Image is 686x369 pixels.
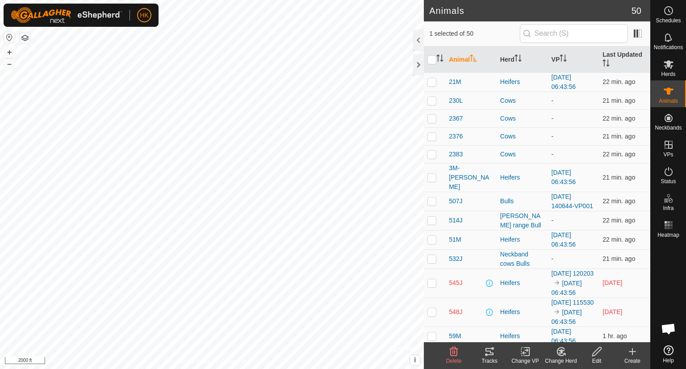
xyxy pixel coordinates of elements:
span: 2376 [449,132,463,141]
a: [DATE] 06:43:56 [552,280,582,296]
div: Heifers [500,278,544,288]
span: 59M [449,331,461,341]
img: to [553,279,561,286]
span: Schedules [656,18,681,23]
span: 2383 [449,150,463,159]
a: Contact Us [221,357,247,365]
a: [DATE] 06:43:56 [552,328,576,344]
div: Open chat [655,315,682,342]
span: Sep 16, 2025, 12:32 PM [602,279,622,286]
app-display-virtual-paddock-transition: - [552,115,554,122]
div: Bulls [500,197,544,206]
button: – [4,59,15,69]
app-display-virtual-paddock-transition: - [552,217,554,224]
th: VP [548,46,599,73]
span: 548J [449,307,462,317]
p-sorticon: Activate to sort [470,56,477,63]
div: Cows [500,132,544,141]
div: Cows [500,150,544,159]
span: Oct 1, 2025, 5:32 PM [602,151,635,158]
button: Map Layers [20,33,30,43]
span: 2367 [449,114,463,123]
span: 514J [449,216,462,225]
a: [DATE] 06:43:56 [552,169,576,185]
a: [DATE] 06:43:56 [552,74,576,90]
span: 545J [449,278,462,288]
span: 230L [449,96,463,105]
span: Oct 1, 2025, 5:32 PM [602,115,635,122]
div: Heifers [500,331,544,341]
span: Oct 1, 2025, 5:32 PM [602,197,635,205]
img: Gallagher Logo [11,7,122,23]
div: Change VP [507,357,543,365]
div: Tracks [472,357,507,365]
app-display-virtual-paddock-transition: - [552,133,554,140]
p-sorticon: Activate to sort [560,56,567,63]
span: Help [663,358,674,363]
span: Oct 1, 2025, 5:32 PM [602,174,635,181]
th: Animal [445,46,497,73]
p-sorticon: Activate to sort [602,61,610,68]
div: Edit [579,357,615,365]
p-sorticon: Activate to sort [436,56,443,63]
app-display-virtual-paddock-transition: - [552,151,554,158]
span: Herds [661,71,675,77]
div: Heifers [500,235,544,244]
a: Help [651,342,686,367]
span: Oct 1, 2025, 5:32 PM [602,236,635,243]
button: Reset Map [4,32,15,43]
div: Heifers [500,307,544,317]
span: 1 selected of 50 [429,29,519,38]
input: Search (S) [520,24,628,43]
span: HK [140,11,148,20]
a: [DATE] 140644-VP001 [552,193,593,210]
span: Oct 1, 2025, 5:32 PM [602,97,635,104]
span: Oct 1, 2025, 5:32 PM [602,133,635,140]
span: Neckbands [655,125,682,130]
span: 3M-[PERSON_NAME] [449,164,493,192]
button: + [4,47,15,58]
div: Cows [500,114,544,123]
span: 51M [449,235,461,244]
app-display-virtual-paddock-transition: - [552,97,554,104]
span: Oct 1, 2025, 5:32 PM [602,217,635,224]
th: Herd [497,46,548,73]
span: Sep 12, 2025, 2:32 AM [602,308,622,315]
a: [DATE] 115530 [552,299,594,306]
span: Delete [446,358,462,364]
app-display-virtual-paddock-transition: - [552,255,554,262]
span: i [414,356,416,364]
div: Cows [500,96,544,105]
img: to [553,308,561,315]
div: Create [615,357,650,365]
span: Status [661,179,676,184]
div: [PERSON_NAME] range Bull [500,211,544,230]
span: 507J [449,197,462,206]
a: [DATE] 06:43:56 [552,309,582,325]
span: 532J [449,254,462,264]
span: VPs [663,152,673,157]
div: Change Herd [543,357,579,365]
span: Heatmap [657,232,679,238]
span: Oct 1, 2025, 5:32 PM [602,78,635,85]
span: Infra [663,205,673,211]
th: Last Updated [599,46,650,73]
div: Neckband cows Bulls [500,250,544,268]
span: Notifications [654,45,683,50]
span: 21M [449,77,461,87]
p-sorticon: Activate to sort [514,56,522,63]
span: Oct 1, 2025, 4:32 PM [602,332,627,340]
a: [DATE] 120203 [552,270,594,277]
span: Oct 1, 2025, 5:32 PM [602,255,635,262]
a: Privacy Policy [177,357,210,365]
button: i [410,355,420,365]
span: 50 [632,4,641,17]
div: Heifers [500,173,544,182]
h2: Animals [429,5,632,16]
div: Heifers [500,77,544,87]
span: Animals [659,98,678,104]
a: [DATE] 06:43:56 [552,231,576,248]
